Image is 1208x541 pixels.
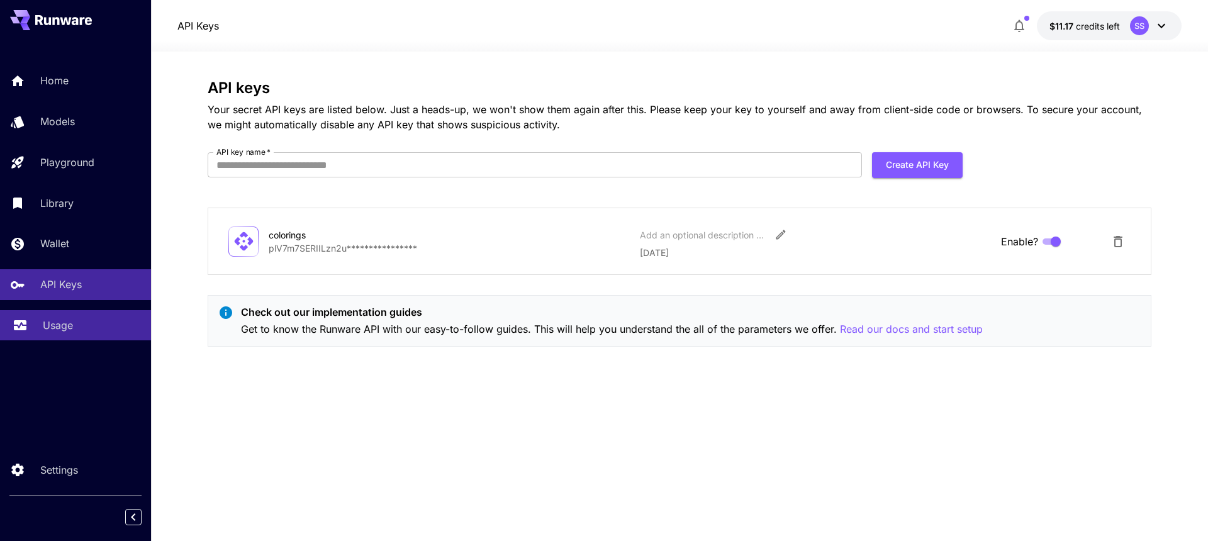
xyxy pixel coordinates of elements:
[40,155,94,170] p: Playground
[241,321,983,337] p: Get to know the Runware API with our easy-to-follow guides. This will help you understand the all...
[1001,234,1038,249] span: Enable?
[1076,21,1120,31] span: credits left
[1049,20,1120,33] div: $11.17493
[43,318,73,333] p: Usage
[640,228,766,242] div: Add an optional description or comment
[840,321,983,337] button: Read our docs and start setup
[40,277,82,292] p: API Keys
[872,152,963,178] button: Create API Key
[216,147,271,157] label: API key name
[208,102,1151,132] p: Your secret API keys are listed below. Just a heads-up, we won't show them again after this. Plea...
[135,506,151,528] div: Collapse sidebar
[40,114,75,129] p: Models
[640,246,991,259] p: [DATE]
[1049,21,1076,31] span: $11.17
[769,223,792,246] button: Edit
[1037,11,1182,40] button: $11.17493SS
[40,462,78,477] p: Settings
[1130,16,1149,35] div: SS
[177,18,219,33] a: API Keys
[177,18,219,33] nav: breadcrumb
[208,79,1151,97] h3: API keys
[125,509,142,525] button: Collapse sidebar
[40,196,74,211] p: Library
[269,228,394,242] div: colorings
[241,304,983,320] p: Check out our implementation guides
[1105,229,1131,254] button: Delete API Key
[40,73,69,88] p: Home
[40,236,69,251] p: Wallet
